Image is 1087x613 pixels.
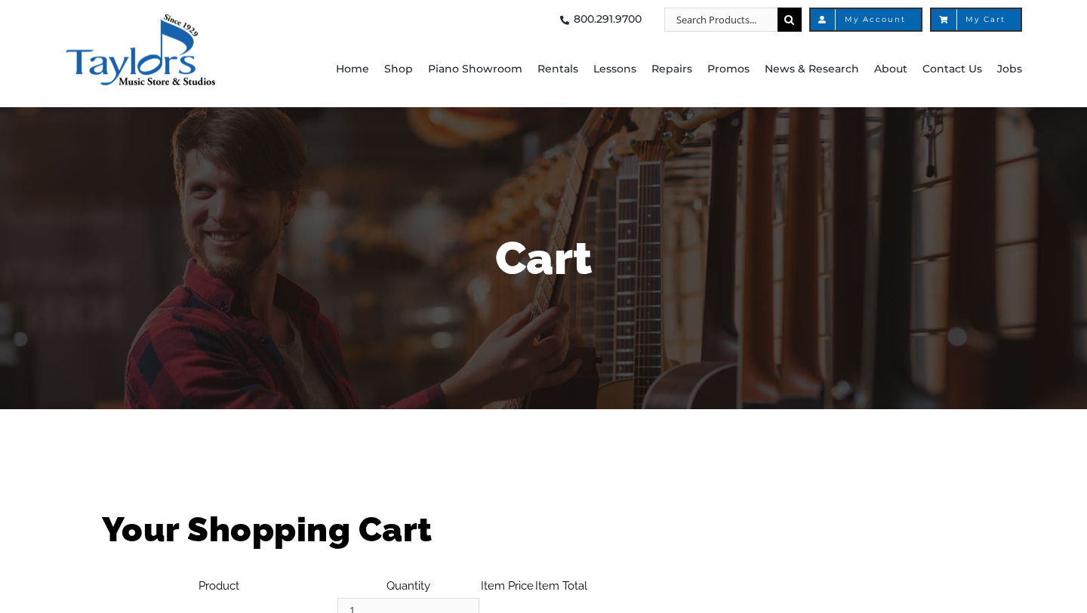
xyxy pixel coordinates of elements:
span: Lessons [593,57,636,82]
a: Promos [707,32,750,107]
a: Repairs [651,32,692,107]
a: Home [336,32,369,107]
a: About [874,32,907,107]
span: News & Research [765,57,859,82]
span: 800.291.9700 [574,8,642,32]
a: Shop [384,32,413,107]
a: My Cart [930,8,1022,32]
th: Item Price [480,577,534,596]
span: Jobs [997,57,1022,82]
th: Quantity [337,577,480,596]
span: Rentals [537,57,578,82]
th: Item Total [534,577,588,596]
span: Piano Showroom [428,57,522,82]
a: 800.291.9700 [556,8,642,32]
a: Lessons [593,32,636,107]
a: My Account [809,8,922,32]
h1: Cart [102,226,985,290]
span: My Account [826,16,906,23]
span: Shop [384,57,413,82]
span: Promos [707,57,750,82]
input: Search [778,8,802,32]
nav: Top Right [314,8,1022,32]
input: Search Products... [664,8,778,32]
span: About [874,57,907,82]
a: News & Research [765,32,859,107]
span: My Cart [947,16,1005,23]
nav: Main Menu [314,32,1022,107]
a: Jobs [997,32,1022,107]
a: taylors-music-store-west-chester [65,11,216,26]
span: Repairs [651,57,692,82]
span: Home [336,57,369,82]
h1: Your Shopping Cart [102,506,985,553]
a: Rentals [537,32,578,107]
a: Contact Us [922,32,982,107]
th: Product [102,577,337,596]
a: Piano Showroom [428,32,522,107]
span: Contact Us [922,57,982,82]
